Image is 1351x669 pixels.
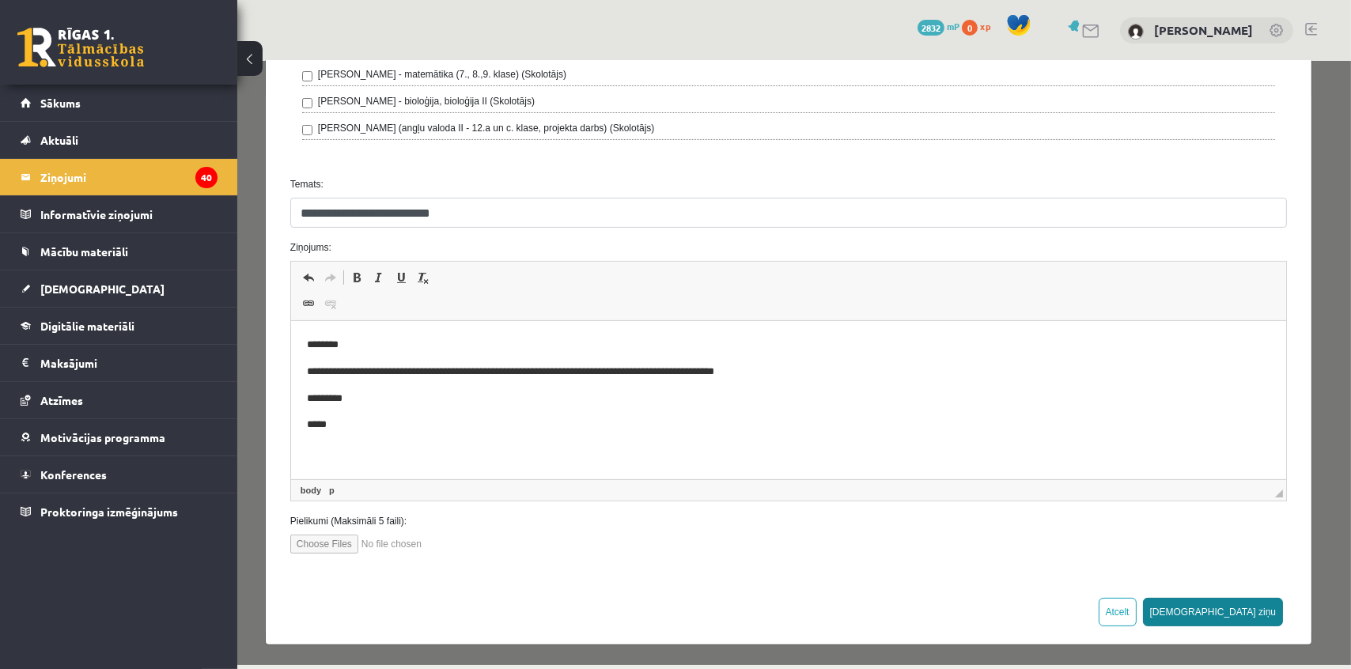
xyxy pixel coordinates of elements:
[40,345,218,381] legend: Maksājumi
[861,537,899,565] button: Atcelt
[962,20,998,32] a: 0 xp
[60,206,82,227] a: Undo (Ctrl+Z)
[89,422,100,437] a: p element
[175,206,197,227] a: Remove Format
[1038,429,1046,437] span: Resize
[131,206,153,227] a: Italic (Ctrl+I)
[108,206,131,227] a: Bold (Ctrl+B)
[40,244,128,259] span: Mācību materiāli
[40,430,165,444] span: Motivācijas programma
[40,319,134,333] span: Digitālie materiāli
[41,180,1061,194] label: Ziņojums:
[21,382,218,418] a: Atzīmes
[962,20,978,36] span: 0
[60,422,87,437] a: body element
[81,6,329,21] label: [PERSON_NAME] - matemātika (7., 8.,9. klase) (Skolotājs)
[81,33,297,47] label: [PERSON_NAME] - bioloģija, bioloģija II (Skolotājs)
[21,159,218,195] a: Ziņojumi40
[81,60,418,74] label: [PERSON_NAME] (angļu valoda II - 12.a un c. klase, projekta darbs) (Skolotājs)
[918,20,959,32] a: 2832 mP
[21,493,218,530] a: Proktoringa izmēģinājums
[21,233,218,270] a: Mācību materiāli
[21,85,218,121] a: Sākums
[60,232,82,253] a: Link (Ctrl+K)
[153,206,175,227] a: Underline (Ctrl+U)
[21,345,218,381] a: Maksājumi
[21,122,218,158] a: Aktuāli
[906,537,1046,565] button: [DEMOGRAPHIC_DATA] ziņu
[40,282,165,296] span: [DEMOGRAPHIC_DATA]
[82,206,104,227] a: Redo (Ctrl+Y)
[41,116,1061,130] label: Temats:
[82,232,104,253] a: Unlink
[40,96,81,110] span: Sākums
[40,133,78,147] span: Aktuāli
[21,419,218,455] a: Motivācijas programma
[40,467,107,482] span: Konferences
[21,308,218,344] a: Digitālie materiāli
[21,196,218,232] a: Informatīvie ziņojumi
[1154,22,1253,38] a: [PERSON_NAME]
[40,393,83,407] span: Atzīmes
[54,260,1049,418] iframe: Editor, wiswyg-editor-47363889154160-1755526866-835
[1128,24,1144,40] img: Ārons Roderts
[17,28,144,67] a: Rīgas 1. Tālmācības vidusskola
[40,196,218,232] legend: Informatīvie ziņojumi
[21,456,218,493] a: Konferences
[918,20,944,36] span: 2832
[41,453,1061,467] label: Pielikumi (Maksimāli 5 faili):
[195,167,218,188] i: 40
[980,20,990,32] span: xp
[947,20,959,32] span: mP
[40,505,178,519] span: Proktoringa izmēģinājums
[40,159,218,195] legend: Ziņojumi
[21,270,218,307] a: [DEMOGRAPHIC_DATA]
